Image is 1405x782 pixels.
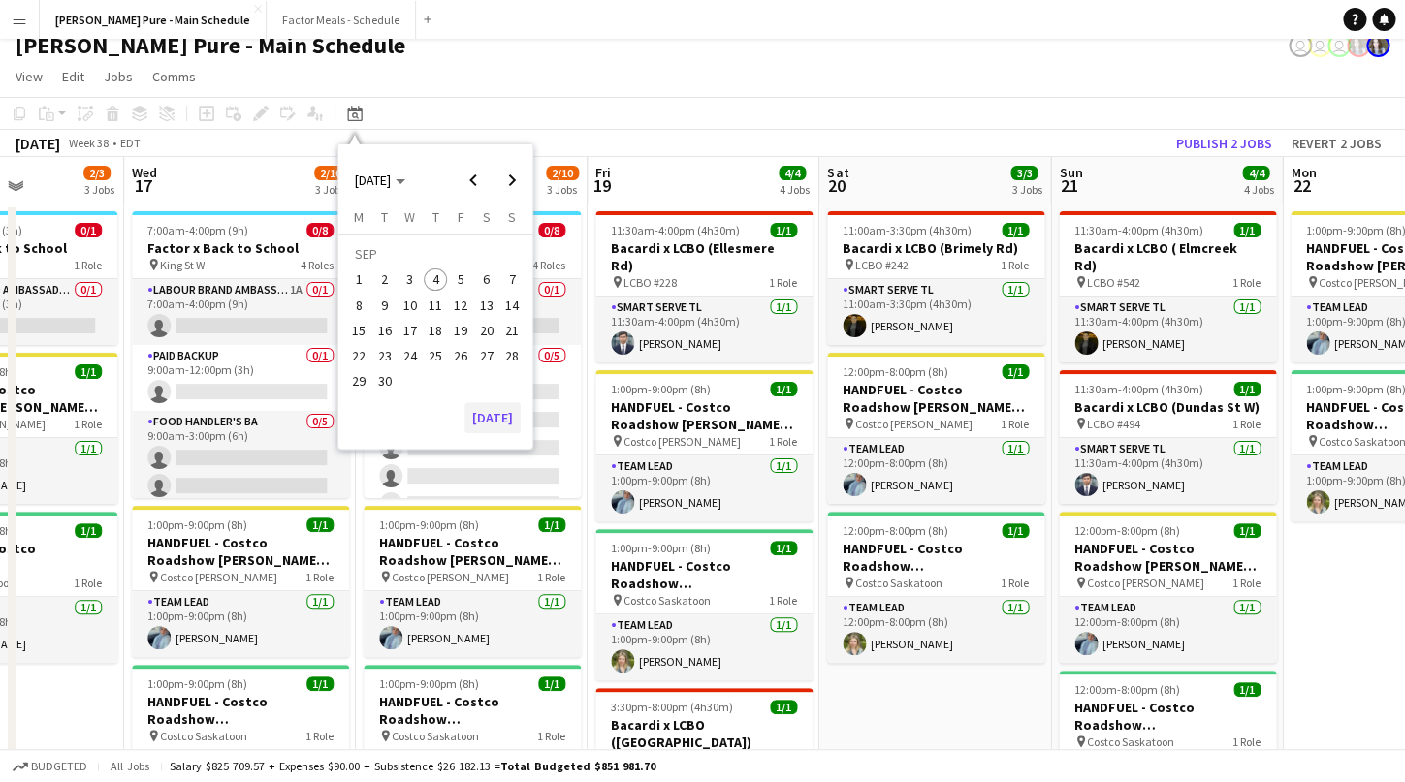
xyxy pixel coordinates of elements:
[1002,223,1029,237] span: 1/1
[493,161,531,200] button: Next month
[595,297,813,362] app-card-role: Smart Serve TL1/111:30am-4:00pm (4h30m)[PERSON_NAME]
[1059,398,1276,416] h3: Bacardi x LCBO (Dundas St W)
[595,239,813,274] h3: Bacardi x LCBO (Ellesmere Rd)
[346,241,525,266] td: SEP
[538,676,565,691] span: 1/1
[770,700,797,714] span: 1/1
[132,534,349,569] h3: HANDFUEL - Costco Roadshow [PERSON_NAME], [GEOGRAPHIC_DATA]
[305,729,334,743] span: 1 Role
[1010,166,1038,180] span: 3/3
[1232,417,1261,431] span: 1 Role
[1347,34,1370,57] app-user-avatar: Ashleigh Rains
[364,693,581,728] h3: HANDFUEL - Costco Roadshow [GEOGRAPHIC_DATA], [GEOGRAPHIC_DATA]
[827,438,1044,504] app-card-role: Team Lead1/112:00pm-8:00pm (8h)[PERSON_NAME]
[129,174,157,197] span: 17
[595,455,813,521] app-card-role: Team Lead1/11:00pm-9:00pm (8h)[PERSON_NAME]
[547,182,578,197] div: 3 Jobs
[147,676,247,691] span: 1:00pm-9:00pm (8h)
[827,512,1044,663] app-job-card: 12:00pm-8:00pm (8h)1/1HANDFUEL - Costco Roadshow [GEOGRAPHIC_DATA], [GEOGRAPHIC_DATA] Costco Sask...
[1233,682,1261,697] span: 1/1
[1059,370,1276,504] app-job-card: 11:30am-4:00pm (4h30m)1/1Bacardi x LCBO (Dundas St W) LCBO #4941 RoleSmart Serve TL1/111:30am-4:0...
[371,343,397,368] button: 23-09-2025
[132,279,349,345] app-card-role: Labour Brand Ambassadors1A0/17:00am-4:00pm (9h)
[371,318,397,343] button: 16-09-2025
[1002,364,1029,379] span: 1/1
[538,517,565,532] span: 1/1
[770,541,797,555] span: 1/1
[780,182,810,197] div: 4 Jobs
[475,268,498,292] span: 6
[74,417,102,431] span: 1 Role
[449,294,472,317] span: 12
[508,208,516,226] span: S
[301,258,334,272] span: 4 Roles
[855,258,909,272] span: LCBO #242
[404,208,415,226] span: W
[538,223,565,237] span: 0/8
[83,166,111,180] span: 2/3
[475,319,498,342] span: 20
[423,266,448,292] button: 04-09-2025
[623,593,711,608] span: Costco Saskatoon
[398,343,423,368] button: 24-09-2025
[399,319,422,342] span: 17
[483,208,491,226] span: S
[355,172,391,189] span: [DATE]
[373,319,397,342] span: 16
[74,258,102,272] span: 1 Role
[1289,34,1312,57] app-user-avatar: Tifany Scifo
[1232,735,1261,749] span: 1 Role
[424,344,447,367] span: 25
[160,258,205,272] span: King St W
[499,266,525,292] button: 07-09-2025
[537,729,565,743] span: 1 Role
[827,211,1044,345] app-job-card: 11:00am-3:30pm (4h30m)1/1Bacardi x LCBO (Brimely Rd) LCBO #2421 RoleSmart Serve TL1/111:00am-3:30...
[371,293,397,318] button: 09-09-2025
[473,318,498,343] button: 20-09-2025
[611,223,740,237] span: 11:30am-4:00pm (4h30m)
[16,134,60,153] div: [DATE]
[827,279,1044,345] app-card-role: Smart Serve TL1/111:00am-3:30pm (4h30m)[PERSON_NAME]
[1232,275,1261,290] span: 1 Role
[769,593,797,608] span: 1 Role
[31,760,87,773] span: Budgeted
[595,529,813,680] app-job-card: 1:00pm-9:00pm (8h)1/1HANDFUEL - Costco Roadshow [GEOGRAPHIC_DATA], [GEOGRAPHIC_DATA] Costco Saska...
[1291,164,1316,181] span: Mon
[595,557,813,592] h3: HANDFUEL - Costco Roadshow [GEOGRAPHIC_DATA], [GEOGRAPHIC_DATA]
[74,576,102,590] span: 1 Role
[132,591,349,657] app-card-role: Team Lead1/11:00pm-9:00pm (8h)[PERSON_NAME]
[16,31,405,60] h1: [PERSON_NAME] Pure - Main Schedule
[827,540,1044,575] h3: HANDFUEL - Costco Roadshow [GEOGRAPHIC_DATA], [GEOGRAPHIC_DATA]
[449,319,472,342] span: 19
[371,266,397,292] button: 02-09-2025
[500,294,524,317] span: 14
[120,136,141,150] div: EDT
[347,319,370,342] span: 15
[827,353,1044,504] div: 12:00pm-8:00pm (8h)1/1HANDFUEL - Costco Roadshow [PERSON_NAME], [GEOGRAPHIC_DATA] Costco [PERSON_...
[62,68,84,85] span: Edit
[499,318,525,343] button: 21-09-2025
[84,182,114,197] div: 3 Jobs
[132,506,349,657] app-job-card: 1:00pm-9:00pm (8h)1/1HANDFUEL - Costco Roadshow [PERSON_NAME], [GEOGRAPHIC_DATA] Costco [PERSON_N...
[1001,576,1029,590] span: 1 Role
[373,370,397,393] span: 30
[1059,164,1082,181] span: Sun
[1233,382,1261,396] span: 1/1
[16,68,43,85] span: View
[595,211,813,362] div: 11:30am-4:00pm (4h30m)1/1Bacardi x LCBO (Ellesmere Rd) LCBO #2281 RoleSmart Serve TL1/111:30am-4:...
[75,364,102,379] span: 1/1
[770,382,797,396] span: 1/1
[1087,576,1204,590] span: Costco [PERSON_NAME]
[1059,438,1276,504] app-card-role: Smart Serve TL1/111:30am-4:00pm (4h30m)[PERSON_NAME]
[132,411,349,589] app-card-role: Food Handler's BA0/59:00am-3:00pm (6h)
[1308,34,1331,57] app-user-avatar: Tifany Scifo
[160,729,247,743] span: Costco Saskatoon
[147,223,248,237] span: 7:00am-4:00pm (9h)
[392,729,479,743] span: Costco Saskatoon
[500,268,524,292] span: 7
[424,268,447,292] span: 4
[64,136,112,150] span: Week 38
[314,166,347,180] span: 2/10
